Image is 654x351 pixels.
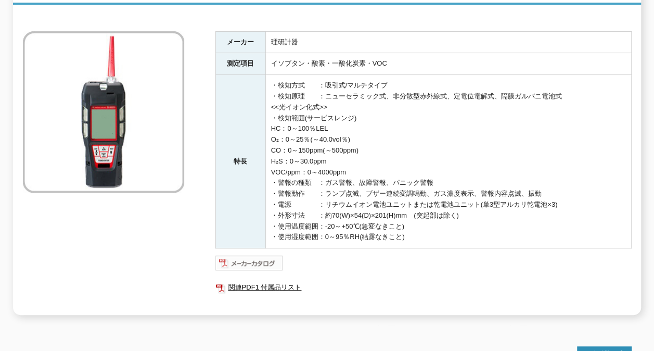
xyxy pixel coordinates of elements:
a: 関連PDF1 付属品リスト [215,281,632,294]
img: ポータブル型マルチガス検知器 GX-6000(HC･O2･CO･H2S･VOC/ppm) [23,31,184,193]
img: メーカーカタログ [215,255,284,271]
td: ・検知方式 ：吸引式/マルチタイプ ・検知原理 ：ニューセラミック式、非分散型赤外線式、定電位電解式、隔膜ガルバニ電池式 <<光イオン化式>> ・検知範囲(サービスレンジ) HC：0～100％L... [265,75,631,248]
th: メーカー [215,31,265,53]
th: 特長 [215,75,265,248]
td: 理研計器 [265,31,631,53]
a: メーカーカタログ [215,261,284,269]
td: イソブタン・酸素・一酸化炭素・VOC [265,53,631,75]
th: 測定項目 [215,53,265,75]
